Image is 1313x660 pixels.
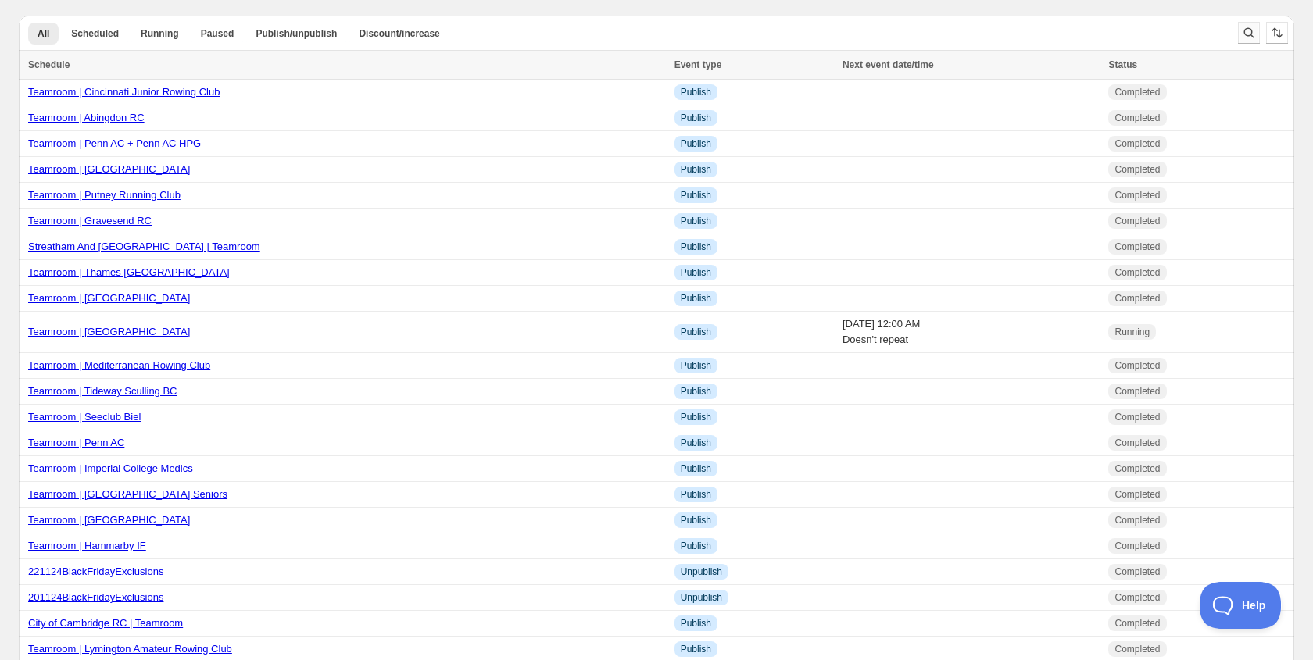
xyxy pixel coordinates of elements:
[681,163,711,176] span: Publish
[38,27,49,40] span: All
[1114,488,1160,501] span: Completed
[1114,411,1160,423] span: Completed
[1114,591,1160,604] span: Completed
[838,312,1104,353] td: [DATE] 12:00 AM Doesn't repeat
[28,86,220,98] a: Teamroom | Cincinnati Junior Rowing Club
[681,385,711,398] span: Publish
[1114,359,1160,372] span: Completed
[28,411,141,423] a: Teamroom | Seeclub Biel
[28,137,201,149] a: Teamroom | Penn AC + Penn AC HPG
[681,462,711,475] span: Publish
[1114,326,1150,338] span: Running
[28,565,163,577] a: 221124BlackFridayExclusions
[28,643,232,655] a: Teamroom | Lymington Amateur Rowing Club
[681,241,711,253] span: Publish
[681,292,711,305] span: Publish
[28,189,181,201] a: Teamroom | Putney Running Club
[1114,189,1160,202] span: Completed
[28,617,183,629] a: City of Cambridge RC | Teamroom
[28,514,190,526] a: Teamroom | [GEOGRAPHIC_DATA]
[28,163,190,175] a: Teamroom | [GEOGRAPHIC_DATA]
[28,112,145,123] a: Teamroom | Abingdon RC
[681,565,722,578] span: Unpublish
[1238,22,1260,44] button: Search and filter results
[681,411,711,423] span: Publish
[681,514,711,526] span: Publish
[256,27,337,40] span: Publish/unpublish
[28,540,146,551] a: Teamroom | Hammarby IF
[681,137,711,150] span: Publish
[681,359,711,372] span: Publish
[1114,241,1160,253] span: Completed
[681,112,711,124] span: Publish
[359,27,439,40] span: Discount/increase
[28,462,193,474] a: Teamroom | Imperial College Medics
[1114,565,1160,578] span: Completed
[28,385,177,397] a: Teamroom | Tideway Sculling BC
[1114,385,1160,398] span: Completed
[1114,292,1160,305] span: Completed
[28,59,70,70] span: Schedule
[1266,22,1288,44] button: Sort the results
[28,437,124,448] a: Teamroom | Penn AC
[1114,437,1160,449] span: Completed
[1114,137,1160,150] span: Completed
[681,643,711,655] span: Publish
[201,27,234,40] span: Paused
[681,540,711,552] span: Publish
[1114,163,1160,176] span: Completed
[1114,514,1160,526] span: Completed
[1114,617,1160,630] span: Completed
[681,189,711,202] span: Publish
[28,488,227,500] a: Teamroom | [GEOGRAPHIC_DATA] Seniors
[1114,540,1160,552] span: Completed
[28,326,190,337] a: Teamroom | [GEOGRAPHIC_DATA]
[28,266,230,278] a: Teamroom | Thames [GEOGRAPHIC_DATA]
[681,591,722,604] span: Unpublish
[843,59,934,70] span: Next event date/time
[1114,266,1160,279] span: Completed
[1108,59,1137,70] span: Status
[1114,643,1160,655] span: Completed
[1114,215,1160,227] span: Completed
[141,27,179,40] span: Running
[681,326,711,338] span: Publish
[1114,462,1160,475] span: Completed
[28,215,152,227] a: Teamroom | Gravesend RC
[1114,112,1160,124] span: Completed
[28,241,260,252] a: Streatham And [GEOGRAPHIC_DATA] | Teamroom
[1114,86,1160,98] span: Completed
[681,488,711,501] span: Publish
[674,59,722,70] span: Event type
[681,437,711,449] span: Publish
[681,86,711,98] span: Publish
[28,591,163,603] a: 201124BlackFridayExclusions
[71,27,119,40] span: Scheduled
[1200,582,1282,629] iframe: Toggle Customer Support
[28,359,210,371] a: Teamroom | Mediterranean Rowing Club
[681,266,711,279] span: Publish
[681,617,711,630] span: Publish
[681,215,711,227] span: Publish
[28,292,190,304] a: Teamroom | [GEOGRAPHIC_DATA]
